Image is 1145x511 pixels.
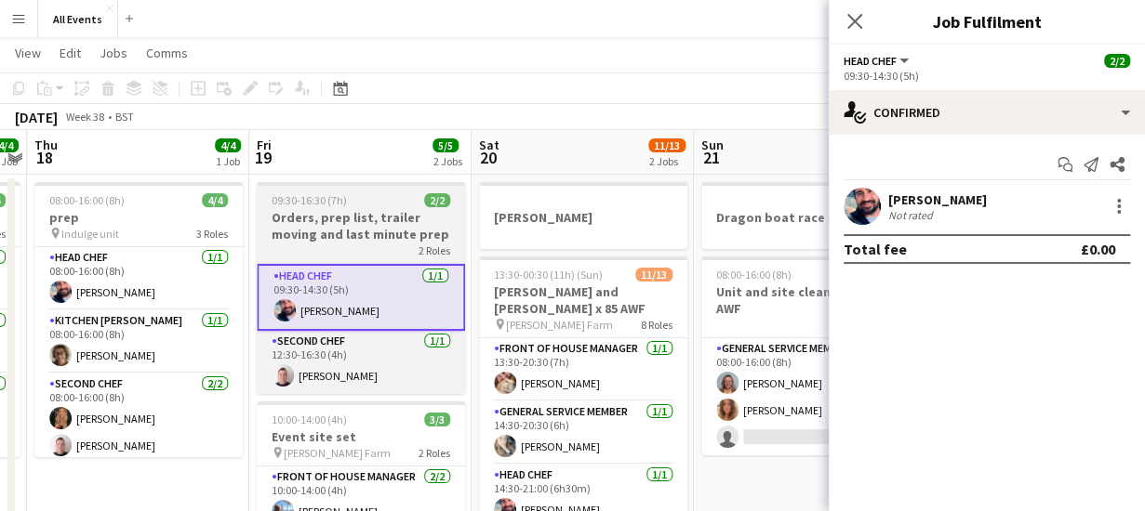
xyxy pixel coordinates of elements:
span: [PERSON_NAME] Farm [284,446,391,460]
div: BST [115,110,134,124]
span: 2 Roles [419,446,450,460]
app-card-role: Second Chef1/112:30-16:30 (4h)[PERSON_NAME] [257,331,465,394]
span: Jobs [100,45,127,61]
span: [PERSON_NAME] Farm [506,318,613,332]
span: Head Chef [844,54,897,68]
span: 2/2 [1104,54,1130,68]
span: 20 [476,147,499,168]
app-job-card: 09:30-16:30 (7h)2/2Orders, prep list, trailer moving and last minute prep2 RolesHead Chef1/109:30... [257,182,465,394]
h3: Unit and site clean down AWF [701,283,910,317]
button: All Events [38,1,118,37]
span: 19 [254,147,272,168]
app-card-role: Kitchen [PERSON_NAME]1/108:00-16:00 (8h)[PERSON_NAME] [34,310,243,373]
h3: [PERSON_NAME] and [PERSON_NAME] x 85 AWF [479,283,687,317]
a: View [7,41,48,65]
span: 4/4 [202,193,228,207]
h3: Event site set [257,428,465,445]
div: Not rated [888,208,937,222]
span: 2 Roles [419,243,450,257]
button: Head Chef [844,54,912,68]
app-job-card: Dragon boat race Stratford [701,182,910,249]
h3: prep [34,209,243,226]
span: 5/5 [433,138,459,152]
span: Thu [34,137,58,153]
span: 09:30-16:30 (7h) [272,193,347,207]
span: View [15,45,41,61]
a: Jobs [92,41,135,65]
div: 1 Job [216,154,240,168]
span: 08:00-16:00 (8h) [49,193,125,207]
app-card-role: General service member1/114:30-20:30 (6h)[PERSON_NAME] [479,401,687,465]
span: Week 38 [61,110,108,124]
h3: [PERSON_NAME] [479,209,687,226]
div: [PERSON_NAME] [888,191,987,208]
span: Comms [146,45,188,61]
app-job-card: 08:00-16:00 (8h)4/4prep Indulge unit3 RolesHead Chef1/108:00-16:00 (8h)[PERSON_NAME]Kitchen [PERS... [34,182,243,457]
span: Sun [701,137,724,153]
h3: Orders, prep list, trailer moving and last minute prep [257,209,465,242]
span: Indulge unit [61,227,119,241]
span: Edit [60,45,81,61]
span: Fri [257,137,272,153]
div: Total fee [844,240,907,258]
div: [DATE] [15,108,58,126]
span: 11/13 [648,138,686,152]
span: 8 Roles [641,318,672,332]
h3: Dragon boat race Stratford [701,209,910,226]
app-job-card: 08:00-16:00 (8h)2/3Unit and site clean down AWF1 RoleGeneral service member2/308:00-16:00 (8h)[PE... [701,256,910,455]
span: 08:00-16:00 (8h) [716,268,792,282]
app-card-role: Head Chef1/109:30-14:30 (5h)[PERSON_NAME] [257,264,465,331]
a: Edit [52,41,88,65]
span: 2/2 [424,193,450,207]
span: 21 [699,147,724,168]
span: 18 [32,147,58,168]
app-card-role: General service member2/308:00-16:00 (8h)[PERSON_NAME][PERSON_NAME] [701,338,910,455]
app-card-role: Front of House Manager1/113:30-20:30 (7h)[PERSON_NAME] [479,338,687,401]
div: £0.00 [1081,240,1115,258]
span: 3/3 [424,413,450,426]
span: 10:00-14:00 (4h) [272,413,347,426]
div: 2 Jobs [649,154,685,168]
div: 09:30-14:30 (5h) [844,69,1130,83]
div: Confirmed [829,90,1145,135]
app-job-card: [PERSON_NAME] [479,182,687,249]
span: 4/4 [215,138,241,152]
div: 2 Jobs [433,154,462,168]
span: Sat [479,137,499,153]
span: 13:30-00:30 (11h) (Sun) [494,268,603,282]
a: Comms [139,41,195,65]
h3: Job Fulfilment [829,9,1145,33]
app-card-role: Second Chef2/208:00-16:00 (8h)[PERSON_NAME][PERSON_NAME] [34,373,243,464]
span: 11/13 [635,268,672,282]
app-card-role: Head Chef1/108:00-16:00 (8h)[PERSON_NAME] [34,247,243,310]
span: 3 Roles [196,227,228,241]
